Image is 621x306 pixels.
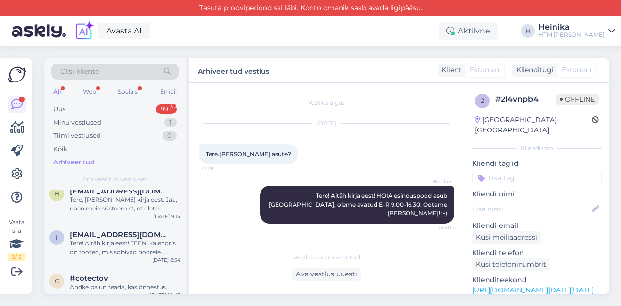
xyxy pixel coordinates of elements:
[8,253,25,261] div: 2 / 3
[51,85,63,98] div: All
[53,118,101,128] div: Minu vestlused
[512,65,554,75] div: Klienditugi
[475,115,592,135] div: [GEOGRAPHIC_DATA], [GEOGRAPHIC_DATA]
[294,253,360,262] span: Vestlus on arhiveeritud
[472,171,602,185] input: Lisa tag
[74,21,94,41] img: explore-ai
[438,65,461,75] div: Klient
[472,275,602,285] p: Klienditeekond
[60,66,99,77] span: Otsi kliente
[539,23,605,31] div: Heinika
[53,104,65,114] div: Uus
[269,192,449,217] span: Tere! Aitäh kirja eest! HOIA esinduspood asub [GEOGRAPHIC_DATA], oleme avatud E-R 9.00-16.30. Oot...
[163,131,177,141] div: 0
[539,23,615,39] a: HeinikaHTM [PERSON_NAME]
[439,22,498,40] div: Aktiivne
[70,239,180,257] div: Tere! Aitäh kirja eest! TEENi kalendris on tooted, mis sobivad noorele nahale ehk sealt on välja ...
[153,213,180,220] div: [DATE] 9:14
[70,187,171,195] span: haavhelle@gmail.com
[70,274,108,283] span: #cotectov
[202,165,238,172] span: 13:39
[116,85,140,98] div: Socials
[473,204,590,214] input: Lisa nimi
[198,64,269,77] label: Arhiveeritud vestlus
[152,257,180,264] div: [DATE] 8:54
[53,131,101,141] div: Tiimi vestlused
[472,286,594,294] a: [URL][DOMAIN_NAME][DATE][DATE]
[472,221,602,231] p: Kliendi email
[150,291,180,299] div: [DATE] 10:47
[472,248,602,258] p: Kliendi telefon
[70,230,171,239] span: Ingridparik@hmail.com
[70,195,180,213] div: Tere, [PERSON_NAME] kirja eest. Jaa, näen meie süsteemist, et olete proovinud kaks korda tellida,...
[562,65,591,75] span: Estonian
[55,277,59,285] span: c
[470,65,499,75] span: Estonian
[556,94,599,105] span: Offline
[199,98,454,107] div: Vestlus algas
[495,94,556,105] div: # 2l4vnpb4
[481,97,484,104] span: 2
[98,23,150,39] a: Avasta AI
[158,85,179,98] div: Email
[81,85,98,98] div: Web
[472,231,541,244] div: Küsi meiliaadressi
[53,158,95,167] div: Arhiveeritud
[8,218,25,261] div: Vaata siia
[539,31,605,39] div: HTM [PERSON_NAME]
[54,190,59,197] span: h
[82,175,148,184] span: Arhiveeritud vestlused
[472,258,550,271] div: Küsi telefoninumbrit
[206,150,291,158] span: Tere.[PERSON_NAME] asute?
[164,118,177,128] div: 1
[70,283,180,291] div: Andke palun teada, kas õnnestus.
[415,178,451,185] span: Heinika
[472,189,602,199] p: Kliendi nimi
[8,65,26,84] img: Askly Logo
[292,268,361,281] div: Ava vestlus uuesti
[53,145,67,154] div: Kõik
[56,234,58,241] span: I
[472,144,602,153] div: Kliendi info
[472,159,602,169] p: Kliendi tag'id
[415,224,451,231] span: 13:40
[199,119,454,128] div: [DATE]
[156,104,177,114] div: 99+
[521,24,535,38] div: H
